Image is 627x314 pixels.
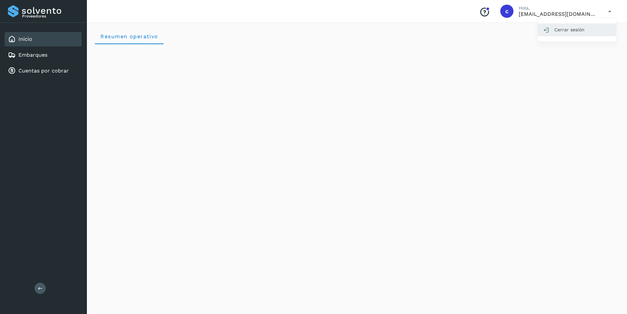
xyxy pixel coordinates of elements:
div: Embarques [5,48,82,62]
a: Embarques [18,52,47,58]
a: Cuentas por cobrar [18,68,69,74]
a: Inicio [18,36,32,42]
div: Cerrar sesión [538,23,616,36]
div: Cuentas por cobrar [5,64,82,78]
div: Inicio [5,32,82,46]
p: Proveedores [22,14,79,18]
